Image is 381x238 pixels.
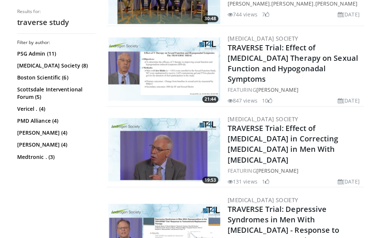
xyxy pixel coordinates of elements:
[262,10,269,18] li: 7
[338,10,360,18] li: [DATE]
[228,196,299,203] a: [MEDICAL_DATA] Society
[108,118,220,181] img: ff062024-8aa5-4ef6-8b83-3fbbea30ff32.300x170_q85_crop-smart_upscale.jpg
[17,62,94,69] a: [MEDICAL_DATA] Society (8)
[228,86,363,94] div: FEATURING
[17,105,94,113] a: Vericel . (4)
[17,18,96,27] h2: traverse study
[338,177,360,185] li: [DATE]
[228,43,358,84] a: TRAVERSE Trial: Effect of [MEDICAL_DATA] Therapy on Sexual Function and Hypogonadal Symptoms
[228,10,257,18] li: 744 views
[108,37,220,101] img: d9509ef2-150e-4f77-b823-91a2f426b68f.png.300x170_q85_crop-smart_upscale.png
[262,97,272,104] li: 10
[17,50,94,57] a: PSG Admin (11)
[228,177,257,185] li: 131 views
[228,97,257,104] li: 847 views
[202,15,218,22] span: 30:48
[256,86,298,93] a: [PERSON_NAME]
[17,129,94,137] a: [PERSON_NAME] (4)
[17,141,94,148] a: [PERSON_NAME] (4)
[228,35,299,42] a: [MEDICAL_DATA] Society
[108,37,220,101] a: 21:44
[338,97,360,104] li: [DATE]
[202,96,218,103] span: 21:44
[228,115,299,123] a: [MEDICAL_DATA] Society
[262,177,269,185] li: 1
[256,167,298,174] a: [PERSON_NAME]
[17,40,96,46] h3: Filter by author:
[202,176,218,183] span: 19:53
[108,118,220,181] a: 19:53
[17,117,94,125] a: PMD Alliance (4)
[228,123,338,165] a: TRAVERSE Trial: Effect of [MEDICAL_DATA] in Correcting [MEDICAL_DATA] in Men With [MEDICAL_DATA]
[228,166,363,174] div: FEATURING
[17,153,94,160] a: Medtronic . (3)
[17,74,94,81] a: Boston Scientific (6)
[17,9,96,15] p: Results for:
[17,86,94,101] a: Scottsdale Interventional Forum (5)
